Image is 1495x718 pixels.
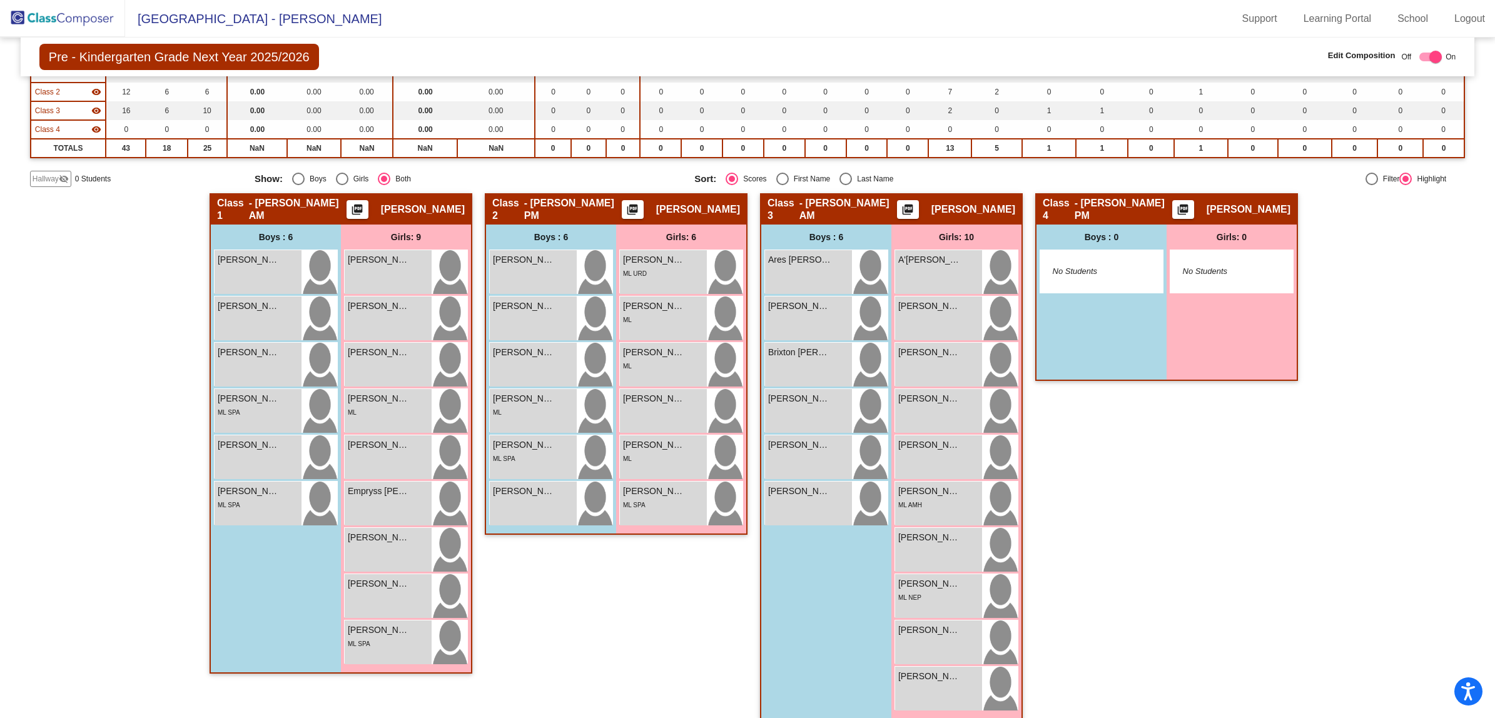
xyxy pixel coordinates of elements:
span: ML AMH [898,502,922,508]
span: ML SPA [493,455,515,462]
span: ML NEP [898,594,921,601]
td: 5 [971,139,1021,158]
a: School [1387,9,1438,29]
td: 0 [1332,83,1378,101]
td: 0.00 [393,101,457,120]
td: 0 [1278,83,1331,101]
td: 6 [146,83,188,101]
span: [PERSON_NAME] [218,300,280,313]
td: 13 [928,139,971,158]
td: NaN [227,139,287,158]
td: 25 [188,139,227,158]
td: 0 [535,120,571,139]
td: 0 [722,120,764,139]
td: 0 [928,120,971,139]
td: 0 [681,101,722,120]
span: A'[PERSON_NAME] [898,253,961,266]
td: 0 [640,83,681,101]
td: 1 [1022,101,1076,120]
td: 0 [887,120,928,139]
span: Class 2 [35,86,60,98]
td: 0 [640,139,681,158]
span: Sort: [694,173,716,185]
td: NaN [457,139,535,158]
td: 0 [681,83,722,101]
td: Natacha Degrassa - Phillips PM [31,120,106,139]
td: 0 [640,101,681,120]
td: 16 [106,101,146,120]
td: 0 [1278,101,1331,120]
span: [PERSON_NAME] [768,300,831,313]
td: 0 [1076,83,1128,101]
td: 0 [571,101,606,120]
td: 0 [571,139,606,158]
td: 0 [805,101,846,120]
td: 0 [1128,120,1174,139]
td: 0 [1128,139,1174,158]
td: 0 [805,139,846,158]
span: [PERSON_NAME] [493,346,555,359]
td: 43 [106,139,146,158]
td: 0 [681,139,722,158]
td: 7 [928,83,971,101]
button: Print Students Details [347,200,368,219]
mat-icon: visibility [91,87,101,97]
td: 0.00 [393,120,457,139]
td: 1 [1076,101,1128,120]
td: 0 [722,83,764,101]
mat-radio-group: Select an option [255,173,685,185]
td: 0 [1423,101,1464,120]
span: Brixton [PERSON_NAME] [768,346,831,359]
td: 0 [1128,83,1174,101]
td: 0.00 [457,83,535,101]
a: Logout [1444,9,1495,29]
td: 0 [1377,101,1423,120]
td: 0 [606,101,640,120]
mat-icon: picture_as_pdf [350,203,365,221]
td: 0 [1022,120,1076,139]
td: 0 [1423,139,1464,158]
td: NaN [393,139,457,158]
td: 0 [846,120,888,139]
span: Class 3 [768,197,799,222]
span: ML SPA [218,502,240,508]
td: 0.00 [457,101,535,120]
span: [PERSON_NAME] [348,346,410,359]
span: ML [623,455,632,462]
span: Show: [255,173,283,185]
span: Empryss [PERSON_NAME] [348,485,410,498]
span: ML URD [623,270,647,277]
td: 18 [146,139,188,158]
span: [PERSON_NAME] [493,392,555,405]
span: 0 Students [75,173,111,185]
span: [PERSON_NAME] [493,438,555,452]
td: 0.00 [341,101,393,120]
td: 0 [606,120,640,139]
div: Both [390,173,411,185]
span: [PERSON_NAME] [623,485,686,498]
td: 1 [1022,139,1076,158]
td: 0 [764,139,805,158]
div: Girls: 0 [1167,225,1297,250]
span: [PERSON_NAME] [381,203,465,216]
div: Girls: 9 [341,225,471,250]
span: [PERSON_NAME] [898,346,961,359]
td: 0 [846,83,888,101]
span: [PERSON_NAME] [218,392,280,405]
td: 0 [1377,83,1423,101]
span: [PERSON_NAME] [348,624,410,637]
div: Boys [305,173,327,185]
td: 0 [606,83,640,101]
span: [PERSON_NAME] [898,670,961,683]
td: 0.00 [227,101,287,120]
span: [PERSON_NAME] [218,346,280,359]
td: 0 [535,139,571,158]
td: 0 [887,139,928,158]
td: 0 [571,83,606,101]
td: 0.00 [341,83,393,101]
span: Pre - Kindergarten Grade Next Year 2025/2026 [39,44,319,70]
span: Class 3 [35,105,60,116]
td: 10 [188,101,227,120]
span: [PERSON_NAME] [218,485,280,498]
span: [PERSON_NAME] [768,485,831,498]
